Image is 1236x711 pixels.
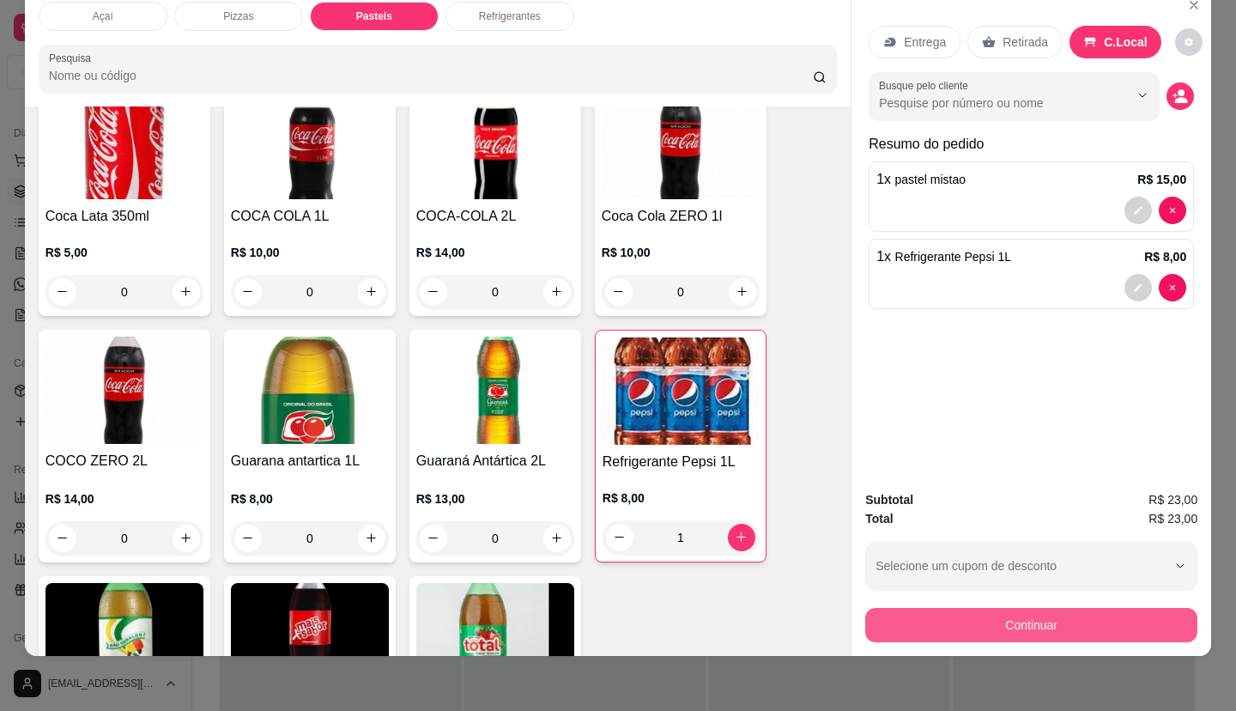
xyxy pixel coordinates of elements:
p: R$ 15,00 [1137,171,1186,188]
img: product-image [45,583,203,690]
h4: Guaraná Antártica 2L [416,451,574,471]
button: decrease-product-quantity [1159,197,1186,224]
input: Busque pelo cliente [879,94,1101,112]
button: decrease-product-quantity [1124,197,1152,224]
img: product-image [45,92,203,199]
button: decrease-product-quantity [420,278,447,306]
label: Busque pelo cliente [879,78,974,93]
p: Pizzas [223,9,253,23]
img: product-image [231,92,389,199]
p: R$ 10,00 [602,244,760,261]
p: R$ 13,00 [416,490,574,507]
input: Pesquisa [49,67,814,84]
button: decrease-product-quantity [49,278,76,306]
label: Pesquisa [49,51,97,65]
img: product-image [231,337,389,444]
p: R$ 14,00 [45,490,203,507]
img: product-image [603,337,759,445]
p: 1 x [876,169,966,190]
p: 1 x [876,246,1011,267]
h4: COCA COLA 1L [231,206,389,227]
p: R$ 8,00 [1144,248,1186,265]
h4: COCA-COLA 2L [416,206,574,227]
button: Show suggestions [1129,82,1156,109]
p: R$ 8,00 [603,489,759,507]
p: Retirada [1003,33,1048,51]
p: C.Local [1104,33,1148,51]
button: increase-product-quantity [173,525,200,552]
span: R$ 23,00 [1148,490,1197,509]
button: increase-product-quantity [543,278,571,306]
button: increase-product-quantity [543,525,571,552]
button: decrease-product-quantity [1166,82,1194,110]
p: Entrega [904,33,946,51]
img: product-image [416,337,574,444]
strong: Total [865,512,893,526]
img: product-image [416,583,574,690]
button: increase-product-quantity [729,278,756,306]
h4: COCO ZERO 2L [45,451,203,471]
button: decrease-product-quantity [606,524,633,551]
h4: Coca Cola ZERO 1l [602,206,760,227]
p: Refrigerantes [479,9,541,23]
img: product-image [231,583,389,690]
p: R$ 8,00 [231,490,389,507]
button: increase-product-quantity [358,525,385,552]
img: product-image [45,337,203,444]
img: product-image [602,92,760,199]
img: product-image [416,92,574,199]
p: R$ 5,00 [45,244,203,261]
p: R$ 10,00 [231,244,389,261]
button: Continuar [865,608,1197,642]
button: decrease-product-quantity [234,278,262,306]
button: decrease-product-quantity [1175,28,1203,56]
p: Açaí [93,9,113,23]
h4: Refrigerante Pepsi 1L [603,452,759,472]
p: Resumo do pedido [869,134,1194,155]
button: decrease-product-quantity [1159,274,1186,301]
span: Refrigerante Pepsi 1L [895,250,1011,264]
span: R$ 23,00 [1148,509,1197,528]
button: increase-product-quantity [358,278,385,306]
button: decrease-product-quantity [234,525,262,552]
button: Selecione um cupom de desconto [865,542,1197,590]
p: Pasteis [356,9,392,23]
h4: Guarana antartica 1L [231,451,389,471]
button: increase-product-quantity [173,278,200,306]
button: decrease-product-quantity [1124,274,1152,301]
h4: Coca Lata 350ml [45,206,203,227]
strong: Subtotal [865,493,913,507]
p: R$ 14,00 [416,244,574,261]
button: decrease-product-quantity [605,278,633,306]
span: pastel mistao [895,173,966,186]
button: increase-product-quantity [728,524,755,551]
button: decrease-product-quantity [420,525,447,552]
button: decrease-product-quantity [49,525,76,552]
